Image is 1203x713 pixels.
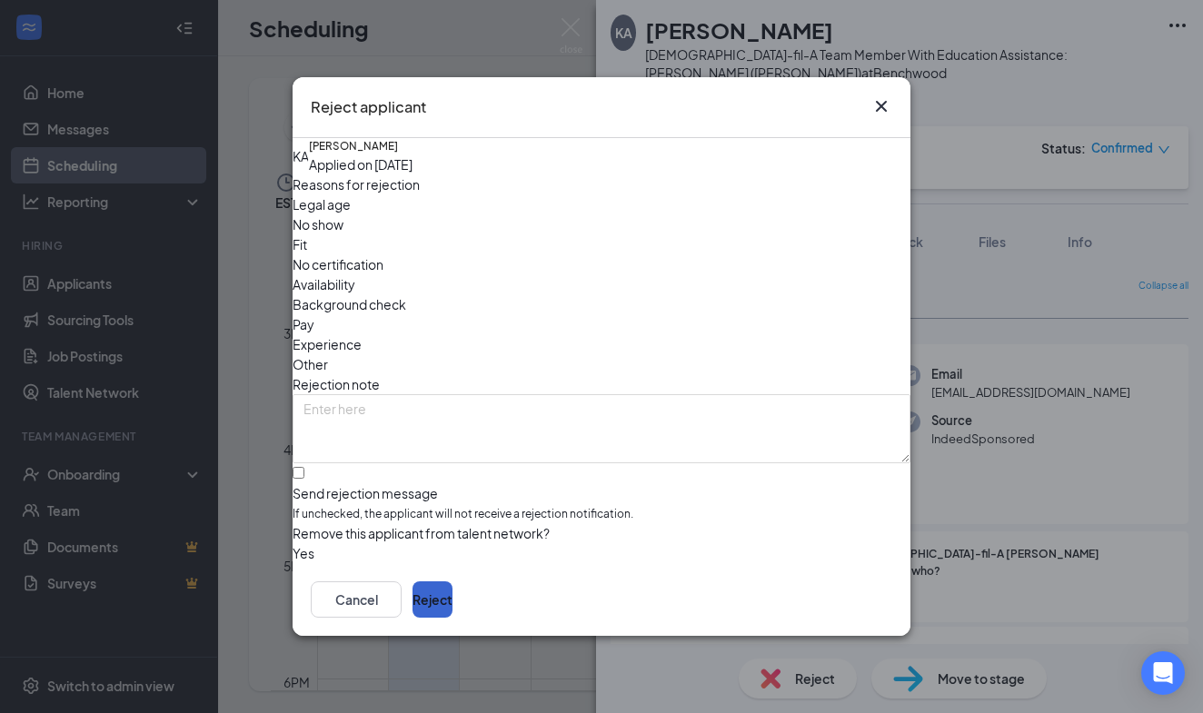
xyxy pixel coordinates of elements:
[293,484,910,502] div: Send rejection message
[413,581,452,618] button: Reject
[311,581,402,618] button: Cancel
[293,314,314,334] span: Pay
[293,506,910,523] span: If unchecked, the applicant will not receive a rejection notification.
[293,294,406,314] span: Background check
[309,138,398,154] h5: [PERSON_NAME]
[293,274,355,294] span: Availability
[870,95,892,117] button: Close
[293,234,307,254] span: Fit
[870,95,892,117] svg: Cross
[311,95,426,119] h3: Reject applicant
[293,525,550,541] span: Remove this applicant from talent network?
[293,376,380,392] span: Rejection note
[293,254,383,274] span: No certification
[293,146,309,166] div: KA
[293,334,362,354] span: Experience
[293,194,351,214] span: Legal age
[309,154,413,174] div: Applied on [DATE]
[293,214,343,234] span: No show
[293,467,304,479] input: Send rejection messageIf unchecked, the applicant will not receive a rejection notification.
[293,176,420,193] span: Reasons for rejection
[1141,651,1185,695] div: Open Intercom Messenger
[293,543,314,563] span: Yes
[293,354,328,374] span: Other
